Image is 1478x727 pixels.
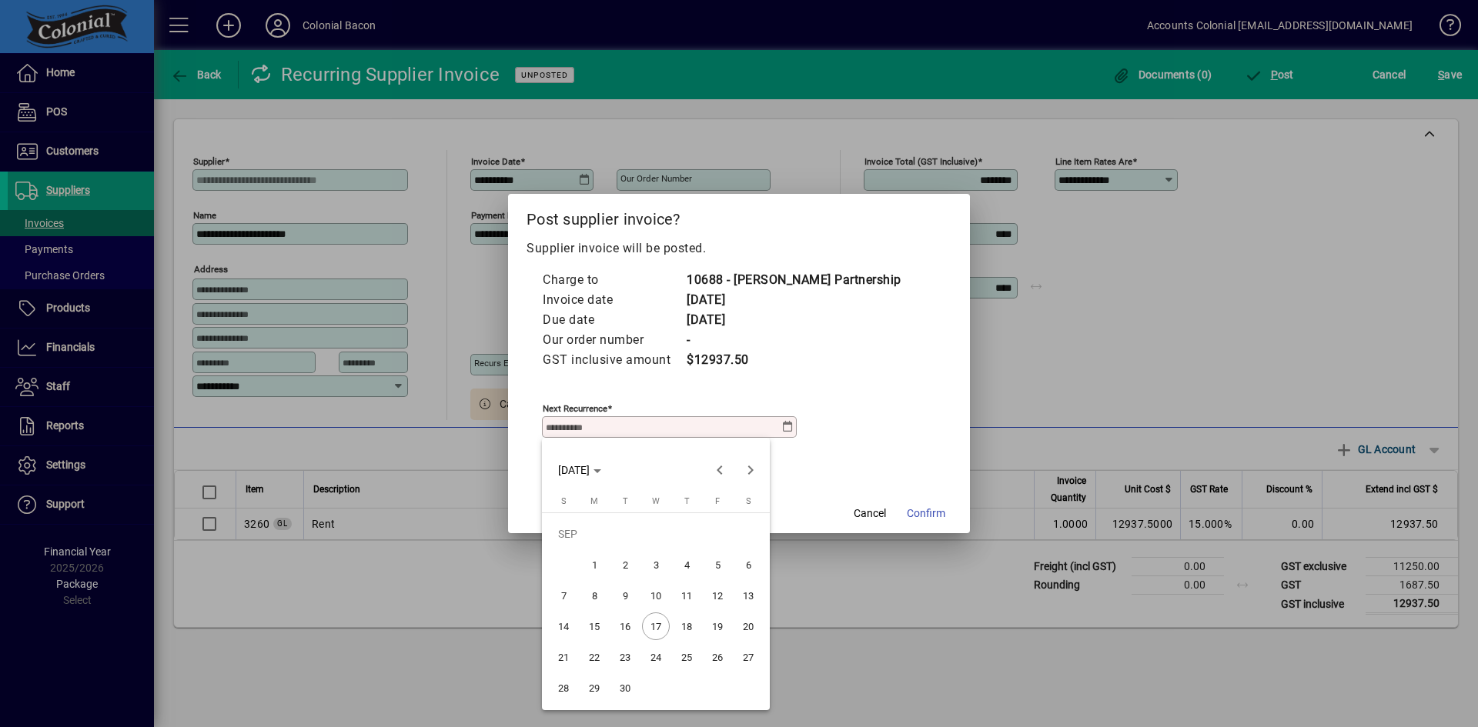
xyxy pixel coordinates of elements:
[733,642,764,672] button: Sat Sep 27 2025
[673,643,701,671] span: 25
[734,551,762,579] span: 6
[746,496,751,506] span: S
[590,496,598,506] span: M
[734,643,762,671] span: 27
[580,612,608,640] span: 15
[715,496,720,506] span: F
[684,496,690,506] span: T
[610,642,640,672] button: Tue Sep 23 2025
[640,611,671,642] button: Wed Sep 17 2025
[550,582,577,609] span: 7
[610,611,640,642] button: Tue Sep 16 2025
[702,580,733,611] button: Fri Sep 12 2025
[552,456,607,484] button: Choose month and year
[579,549,610,580] button: Mon Sep 01 2025
[548,611,579,642] button: Sun Sep 14 2025
[548,580,579,611] button: Sun Sep 07 2025
[580,674,608,702] span: 29
[704,612,731,640] span: 19
[548,672,579,703] button: Sun Sep 28 2025
[733,580,764,611] button: Sat Sep 13 2025
[579,672,610,703] button: Mon Sep 29 2025
[548,519,764,549] td: SEP
[550,643,577,671] span: 21
[704,551,731,579] span: 5
[611,643,639,671] span: 23
[673,582,701,609] span: 11
[702,611,733,642] button: Fri Sep 19 2025
[611,582,639,609] span: 9
[550,674,577,702] span: 28
[642,612,670,640] span: 17
[640,549,671,580] button: Wed Sep 03 2025
[671,549,702,580] button: Thu Sep 04 2025
[579,611,610,642] button: Mon Sep 15 2025
[671,611,702,642] button: Thu Sep 18 2025
[580,582,608,609] span: 8
[561,496,567,506] span: S
[671,580,702,611] button: Thu Sep 11 2025
[642,551,670,579] span: 3
[580,551,608,579] span: 1
[671,642,702,672] button: Thu Sep 25 2025
[652,496,660,506] span: W
[704,455,735,485] button: Previous month
[642,582,670,609] span: 10
[550,612,577,640] span: 14
[640,642,671,672] button: Wed Sep 24 2025
[735,455,766,485] button: Next month
[733,611,764,642] button: Sat Sep 20 2025
[579,580,610,611] button: Mon Sep 08 2025
[611,674,639,702] span: 30
[558,464,590,476] span: [DATE]
[673,551,701,579] span: 4
[640,580,671,611] button: Wed Sep 10 2025
[579,642,610,672] button: Mon Sep 22 2025
[610,672,640,703] button: Tue Sep 30 2025
[610,549,640,580] button: Tue Sep 02 2025
[611,551,639,579] span: 2
[702,549,733,580] button: Fri Sep 05 2025
[611,612,639,640] span: 16
[734,582,762,609] span: 13
[734,612,762,640] span: 20
[704,582,731,609] span: 12
[702,642,733,672] button: Fri Sep 26 2025
[642,643,670,671] span: 24
[610,580,640,611] button: Tue Sep 09 2025
[623,496,628,506] span: T
[580,643,608,671] span: 22
[548,642,579,672] button: Sun Sep 21 2025
[733,549,764,580] button: Sat Sep 06 2025
[673,612,701,640] span: 18
[704,643,731,671] span: 26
